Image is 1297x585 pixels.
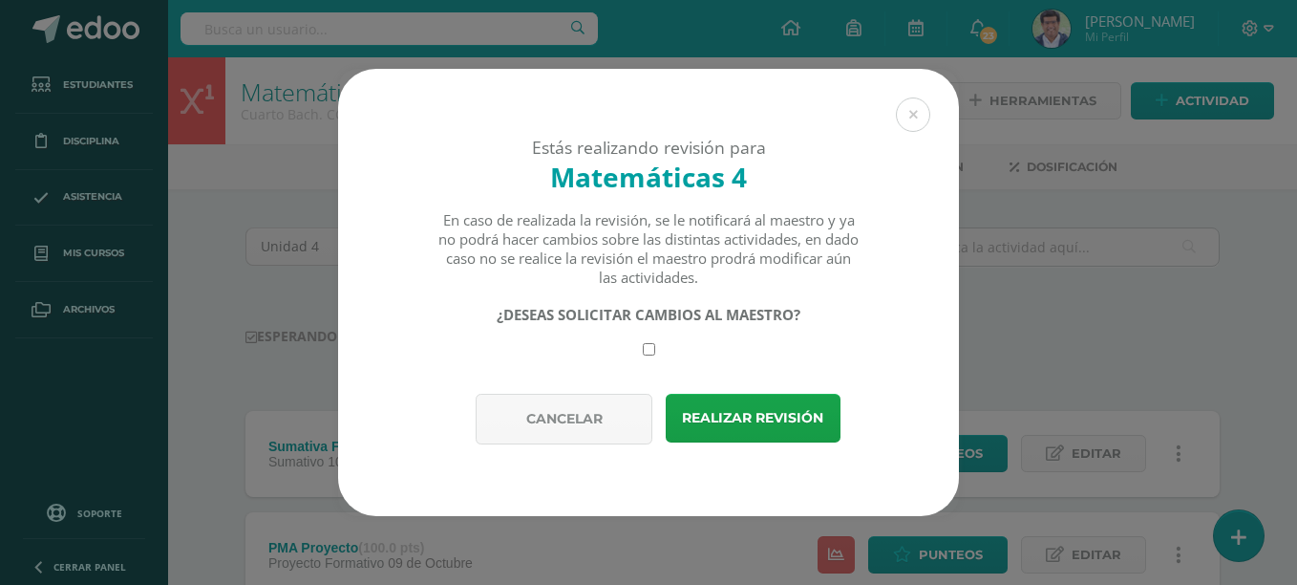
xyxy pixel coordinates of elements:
[643,343,655,356] input: Require changes
[666,394,840,443] button: Realizar revisión
[476,394,652,444] button: Cancelar
[497,305,800,324] strong: ¿DESEAS SOLICITAR CAMBIOS AL MAESTRO?
[372,136,925,159] div: Estás realizando revisión para
[550,159,747,195] strong: Matemáticas 4
[437,210,861,287] div: En caso de realizada la revisión, se le notificará al maestro y ya no podrá hacer cambios sobre l...
[896,97,930,132] button: Close (Esc)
